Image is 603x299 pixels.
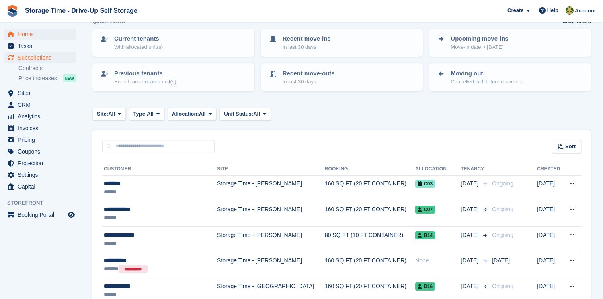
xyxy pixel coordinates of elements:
[507,6,523,15] span: Create
[18,111,66,122] span: Analytics
[4,29,76,40] a: menu
[4,123,76,134] a: menu
[129,108,164,121] button: Type: All
[451,78,523,86] p: Cancelled with future move-out
[172,110,199,118] span: Allocation:
[4,111,76,122] a: menu
[415,256,461,265] div: None
[492,283,513,289] span: Ongoing
[461,231,480,239] span: [DATE]
[262,64,422,91] a: Recent move-outs In last 30 days
[4,99,76,110] a: menu
[547,6,558,15] span: Help
[7,199,80,207] span: Storefront
[22,4,141,17] a: Storage Time - Drive-Up Self Storage
[18,87,66,99] span: Sites
[4,158,76,169] a: menu
[92,108,126,121] button: Site: All
[325,163,415,176] th: Booking
[565,143,576,151] span: Sort
[114,69,176,78] p: Previous tenants
[224,110,253,118] span: Unit Status:
[415,163,461,176] th: Allocation
[461,282,480,291] span: [DATE]
[4,40,76,52] a: menu
[262,29,422,56] a: Recent move-ins In last 30 days
[4,181,76,192] a: menu
[18,75,57,82] span: Price increases
[18,181,66,192] span: Capital
[430,29,590,56] a: Upcoming move-ins Move-in date > [DATE]
[461,205,480,214] span: [DATE]
[430,64,590,91] a: Moving out Cancelled with future move-out
[461,179,480,188] span: [DATE]
[415,231,435,239] span: B14
[18,158,66,169] span: Protection
[147,110,154,118] span: All
[451,43,508,51] p: Move-in date > [DATE]
[114,43,163,51] p: With allocated unit(s)
[566,6,574,15] img: Zain Sarwar
[461,163,489,176] th: Tenancy
[325,252,415,278] td: 160 SQ FT (20 FT CONTAINER)
[4,169,76,181] a: menu
[492,206,513,212] span: Ongoing
[18,64,76,72] a: Contracts
[66,210,76,220] a: Preview store
[18,40,66,52] span: Tasks
[4,134,76,145] a: menu
[97,110,108,118] span: Site:
[18,52,66,63] span: Subscriptions
[451,34,508,44] p: Upcoming move-ins
[217,201,325,227] td: Storage Time - [PERSON_NAME]
[18,123,66,134] span: Invoices
[537,163,562,176] th: Created
[93,29,254,56] a: Current tenants With allocated unit(s)
[217,252,325,278] td: Storage Time - [PERSON_NAME]
[63,74,76,82] div: NEW
[114,78,176,86] p: Ended, no allocated unit(s)
[217,226,325,252] td: Storage Time - [PERSON_NAME]
[575,7,596,15] span: Account
[537,252,562,278] td: [DATE]
[4,52,76,63] a: menu
[114,34,163,44] p: Current tenants
[6,5,18,17] img: stora-icon-8386f47178a22dfd0bd8f6a31ec36ba5ce8667c1dd55bd0f319d3a0aa187defe.svg
[325,201,415,227] td: 160 SQ FT (20 FT CONTAINER)
[18,99,66,110] span: CRM
[108,110,115,118] span: All
[283,78,335,86] p: In last 30 days
[283,69,335,78] p: Recent move-outs
[325,226,415,252] td: 80 SQ FT (10 FT CONTAINER)
[415,282,435,291] span: D16
[4,146,76,157] a: menu
[93,64,254,91] a: Previous tenants Ended, no allocated unit(s)
[4,209,76,220] a: menu
[451,69,523,78] p: Moving out
[492,257,510,264] span: [DATE]
[133,110,147,118] span: Type:
[217,175,325,201] td: Storage Time - [PERSON_NAME]
[415,180,435,188] span: C03
[18,134,66,145] span: Pricing
[537,175,562,201] td: [DATE]
[325,175,415,201] td: 160 SQ FT (20 FT CONTAINER)
[18,146,66,157] span: Coupons
[217,163,325,176] th: Site
[18,29,66,40] span: Home
[492,180,513,187] span: Ongoing
[492,232,513,238] span: Ongoing
[461,256,480,265] span: [DATE]
[4,87,76,99] a: menu
[219,108,271,121] button: Unit Status: All
[168,108,217,121] button: Allocation: All
[283,34,331,44] p: Recent move-ins
[537,201,562,227] td: [DATE]
[283,43,331,51] p: In last 30 days
[18,209,66,220] span: Booking Portal
[199,110,206,118] span: All
[102,163,217,176] th: Customer
[18,74,76,83] a: Price increases NEW
[537,226,562,252] td: [DATE]
[253,110,260,118] span: All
